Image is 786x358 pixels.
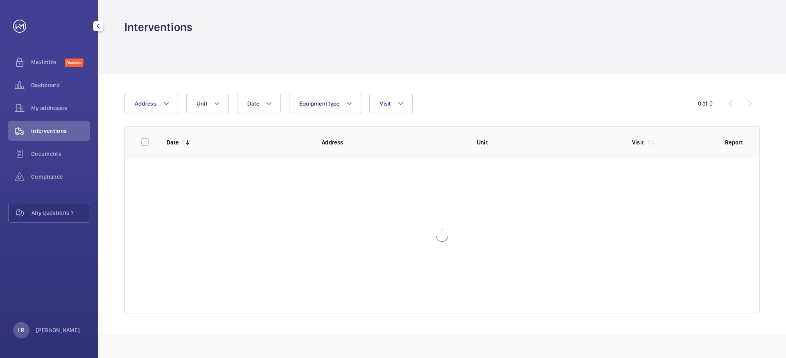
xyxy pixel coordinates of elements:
span: My addresses [31,104,90,112]
span: Maximize [31,58,65,66]
p: Date [167,138,178,146]
p: LR [18,326,24,334]
span: Compliance [31,173,90,181]
span: Date [247,100,259,107]
span: Documents [31,150,90,158]
span: Address [135,100,156,107]
p: Visit [632,138,644,146]
button: Date [237,94,281,113]
span: Equipment type [299,100,340,107]
span: Unit [196,100,207,107]
p: Report [725,138,743,146]
button: Visit [369,94,412,113]
button: Equipment type [289,94,361,113]
p: Address [322,138,464,146]
span: Discover [65,59,84,67]
p: Unit [477,138,619,146]
button: Address [124,94,178,113]
button: Unit [186,94,229,113]
span: Any questions ? [32,209,90,217]
span: Dashboard [31,81,90,89]
span: Visit [379,100,391,107]
span: Interventions [31,127,90,135]
div: 0 of 0 [698,99,713,108]
p: [PERSON_NAME] [36,326,80,334]
h1: Interventions [124,20,192,35]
